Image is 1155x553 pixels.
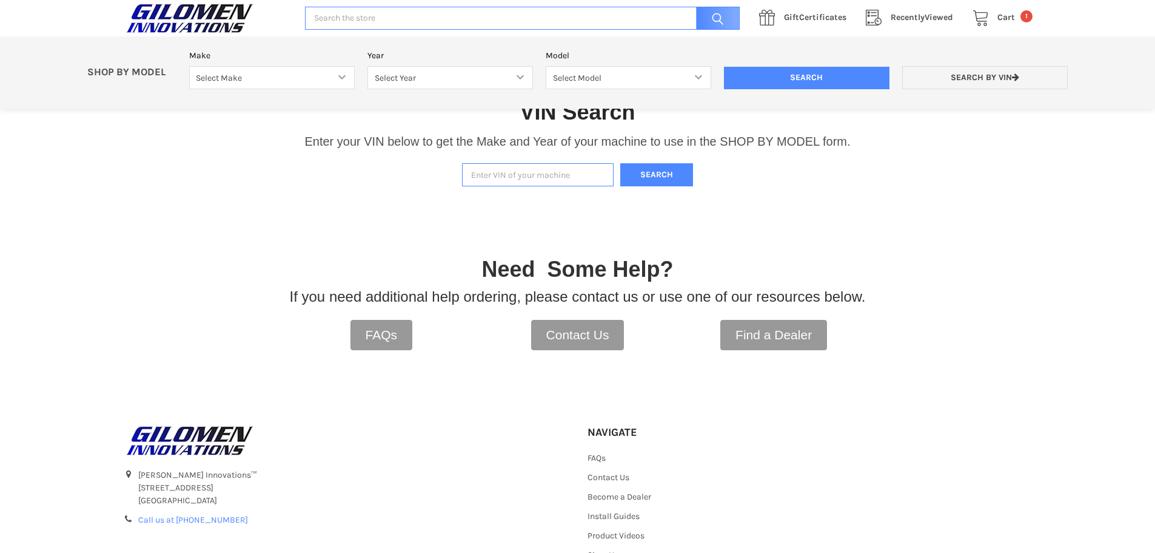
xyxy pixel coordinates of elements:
button: Search [620,163,693,187]
a: RecentlyViewed [859,10,966,25]
a: Search by VIN [902,66,1068,90]
p: If you need additional help ordering, please contact us or use one of our resources below. [290,286,866,308]
a: GiftCertificates [752,10,859,25]
p: SHOP BY MODEL [81,66,183,79]
p: Need Some Help? [481,253,673,286]
label: Year [367,49,533,62]
img: GILOMEN INNOVATIONS [123,3,256,33]
p: Enter your VIN below to get the Make and Year of your machine to use in the SHOP BY MODEL form. [304,132,850,151]
label: Model [546,49,711,62]
h1: VIN Search [520,98,635,126]
span: Cart [997,12,1015,22]
a: Contact Us [531,320,624,350]
input: Search [690,7,740,30]
h5: Navigate [588,426,723,439]
a: Become a Dealer [588,492,651,502]
span: Gift [784,12,799,22]
img: GILOMEN INNOVATIONS [123,426,256,456]
a: FAQs [588,453,606,463]
a: GILOMEN INNOVATIONS [123,3,292,33]
a: Cart 1 [966,10,1033,25]
span: 1 [1020,10,1033,22]
input: Search [724,67,889,90]
input: Search the store [305,7,740,30]
span: Certificates [784,12,846,22]
input: Enter VIN of your machine [462,163,614,187]
a: Install Guides [588,511,640,521]
a: Find a Dealer [720,320,827,350]
a: FAQs [350,320,413,350]
label: Make [189,49,355,62]
a: Call us at [PHONE_NUMBER] [138,515,248,525]
a: GILOMEN INNOVATIONS [123,426,568,456]
span: Viewed [891,12,953,22]
address: [PERSON_NAME] Innovations™ [STREET_ADDRESS] [GEOGRAPHIC_DATA] [138,469,567,507]
span: Recently [891,12,925,22]
a: Contact Us [588,472,629,483]
a: Product Videos [588,531,644,541]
